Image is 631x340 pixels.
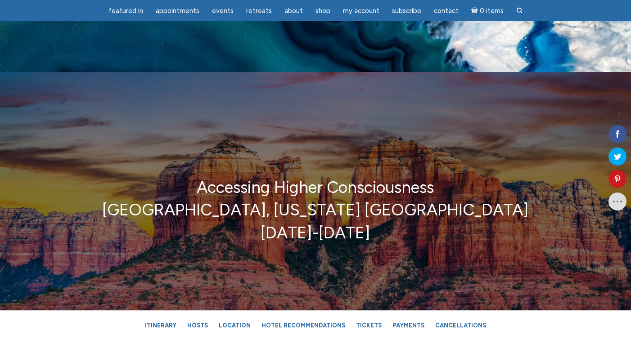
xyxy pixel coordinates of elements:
a: Contact [428,2,464,20]
span: My Account [343,7,379,15]
a: Location [214,318,255,333]
i: Cart [471,7,480,15]
span: Appointments [156,7,199,15]
a: Appointments [150,2,205,20]
a: Hosts [183,318,212,333]
span: 1 [612,111,626,119]
a: Payments [388,318,429,333]
span: Contact [434,7,459,15]
a: Retreats [241,2,277,20]
span: featured in [108,7,143,15]
a: Hotel Recommendations [257,318,350,333]
a: Tickets [352,318,386,333]
a: About [279,2,308,20]
span: 0 items [480,8,504,14]
a: Events [207,2,239,20]
a: Shop [310,2,336,20]
a: Itinerary [140,318,181,333]
a: featured in [103,2,149,20]
span: Shares [612,119,626,123]
a: Subscribe [387,2,427,20]
span: Subscribe [392,7,421,15]
a: Cancellations [431,318,491,333]
span: About [284,7,303,15]
a: Cart0 items [466,1,509,20]
span: Events [212,7,234,15]
p: Accessing Higher Consciousness [GEOGRAPHIC_DATA], [US_STATE] [GEOGRAPHIC_DATA] [DATE]-[DATE] [32,176,599,244]
span: Shop [315,7,330,15]
span: Retreats [246,7,272,15]
a: My Account [338,2,385,20]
